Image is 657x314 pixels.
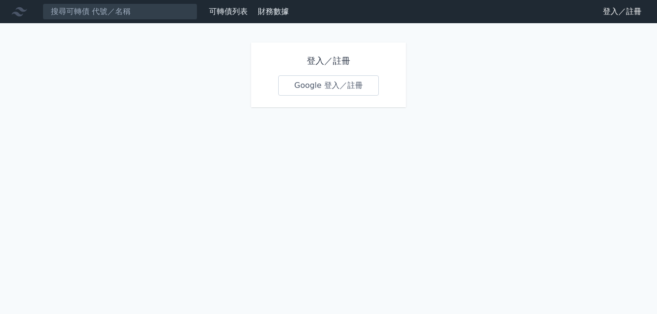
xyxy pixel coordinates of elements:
[595,4,649,19] a: 登入／註冊
[43,3,197,20] input: 搜尋可轉債 代號／名稱
[258,7,289,16] a: 財務數據
[278,54,379,68] h1: 登入／註冊
[209,7,248,16] a: 可轉債列表
[278,75,379,96] a: Google 登入／註冊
